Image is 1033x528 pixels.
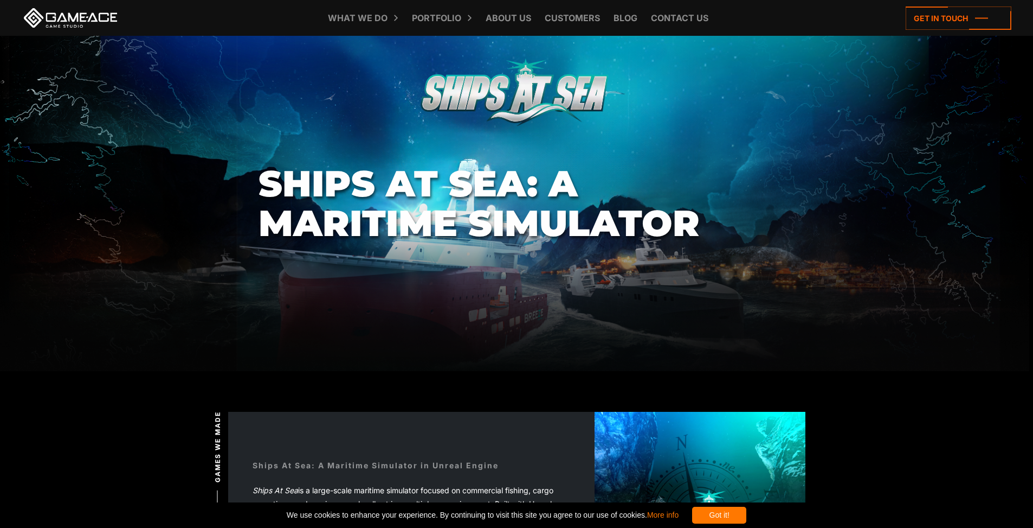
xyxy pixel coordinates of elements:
em: Ships At Sea [253,486,298,495]
a: Get in touch [906,7,1011,30]
div: Got it! [692,507,746,524]
div: Ships At Sea: A Maritime Simulator in Unreal Engine [253,460,499,471]
span: Games we made [212,411,222,482]
span: We use cookies to enhance your experience. By continuing to visit this site you agree to our use ... [287,507,679,524]
h1: Ships At Sea: A Maritime Simulator [259,164,775,244]
a: More info [647,511,679,519]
